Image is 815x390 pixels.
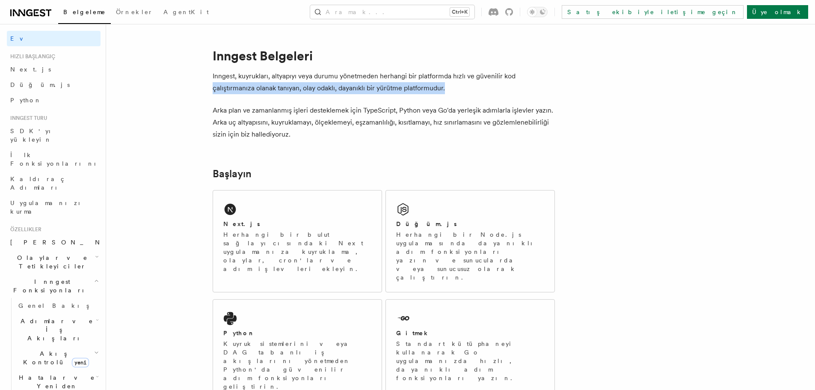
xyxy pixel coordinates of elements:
[63,9,106,15] font: Belgeleme
[111,3,158,23] a: Örnekler
[10,176,65,191] font: Kaldıraç Adımları
[7,195,101,219] a: Uygulamanızı kurma
[10,115,47,121] font: Inngest turu
[213,190,382,292] a: Next.jsHerhangi bir bulut sağlayıcısındaki Next uygulamanıza kuyruklama, olaylar, cron'lar ve adı...
[21,318,93,342] font: Adımlar ve İş Akışları
[7,77,101,92] a: Düğüm.js
[396,231,539,281] font: Herhangi bir Node.js uygulamasında dayanıklı adım fonksiyonları yazın ve sunucularda veya sunucus...
[7,123,101,147] a: SDK'yı yükleyin
[396,330,430,336] font: Gitmek
[10,54,55,60] font: Hızlı başlangıç
[10,152,107,167] font: İlk Fonksiyonlarınız
[752,9,803,15] font: Üye olmak
[10,199,87,215] font: Uygulamanızı kurma
[223,340,354,390] font: Kuyruk sistemlerini veya DAG tabanlı iş akışlarını yönetmeden Python'da güvenilir adım fonksiyonl...
[7,92,101,108] a: Python
[23,350,73,366] font: Akış Kontrolü
[10,239,165,246] font: [PERSON_NAME]ınma
[10,81,70,88] font: Düğüm.js
[17,254,88,270] font: Olaylar ve Tetikleyiciler
[396,340,519,381] font: Standart kütüphaneyi kullanarak Go uygulamanızda hızlı, dayanıklı adım fonksiyonları yazın.
[15,298,101,313] a: Genel Bakış
[7,171,101,195] a: Kaldıraç Adımları
[7,235,101,250] button: [PERSON_NAME]ınma
[163,9,209,15] font: AgentKit
[213,48,313,63] font: Inngest Belgeleri
[450,8,469,16] kbd: Ctrl+K
[527,7,548,17] button: Karanlık modu aç/kapat
[15,346,101,370] button: Akış Kontrolüyeni
[7,274,101,298] button: Inngest Fonksiyonları
[213,72,516,92] font: Inngest, kuyrukları, altyapıyı veya durumu yönetmeden herhangi bir platformda hızlı ve güvenilir ...
[213,168,252,180] a: Başlayın
[15,313,101,346] button: Adımlar ve İş Akışları
[385,190,555,292] a: Düğüm.jsHerhangi bir Node.js uygulamasında dayanıklı adım fonksiyonları yazın ve sunucularda veya...
[310,5,474,19] button: Aramak...Ctrl+K
[158,3,214,23] a: AgentKit
[10,226,41,232] font: Özellikler
[10,66,51,73] font: Next.js
[7,62,101,77] a: Next.js
[223,231,365,272] font: Herhangi bir bulut sağlayıcısındaki Next uygulamanıza kuyruklama, olaylar, cron'lar ve adım işlev...
[396,220,457,227] font: Düğüm.js
[116,9,153,15] font: Örnekler
[10,128,58,143] font: SDK'yı yükleyin
[10,97,41,104] font: Python
[7,31,101,46] a: Ev
[213,167,252,180] font: Başlayın
[58,3,111,24] a: Belgeleme
[7,250,101,274] button: Olaylar ve Tetikleyiciler
[562,5,744,19] a: Satış ekibiyle iletişime geçin
[213,106,553,138] font: Arka plan ve zamanlanmış işleri desteklemek için TypeScript, Python veya Go'da yerleşik adımlarla...
[223,330,255,336] font: Python
[7,147,101,171] a: İlk Fonksiyonlarınız
[326,9,389,15] font: Aramak...
[18,302,95,309] font: Genel Bakış
[13,278,91,294] font: Inngest Fonksiyonları
[567,9,738,15] font: Satış ekibiyle iletişime geçin
[747,5,808,19] a: Üye olmak
[10,35,36,42] font: Ev
[223,220,260,227] font: Next.js
[74,360,86,366] font: yeni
